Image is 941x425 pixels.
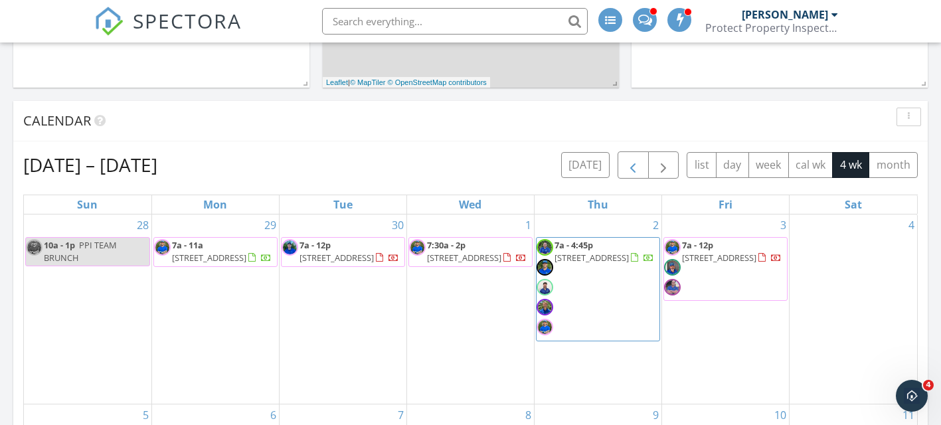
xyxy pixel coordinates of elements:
a: Sunday [74,195,100,214]
a: Wednesday [456,195,484,214]
a: SPECTORA [94,18,242,46]
button: 4 wk [832,152,869,178]
td: Go to September 29, 2025 [151,214,279,404]
span: Calendar [23,112,91,129]
div: [PERSON_NAME] [742,8,828,21]
span: 7a - 12p [299,239,331,251]
a: Leaflet [326,78,348,86]
span: 7a - 4:45p [555,239,593,251]
div: Protect Property Inspections [705,21,838,35]
div: | [323,77,490,88]
a: 7:30a - 2p [STREET_ADDRESS] [427,239,527,264]
span: 10a - 1p [44,239,75,251]
span: [STREET_ADDRESS] [299,252,374,264]
span: [STREET_ADDRESS] [682,252,756,264]
img: img_6380.jpeg [664,259,681,276]
span: PPI TEAM BRUNCH [44,239,117,264]
img: trav_ppi1.jpg [537,279,553,296]
img: img_4681.jpg [154,239,171,256]
span: 7a - 11a [172,239,203,251]
td: Go to September 30, 2025 [279,214,406,404]
a: 7a - 11a [STREET_ADDRESS] [153,237,278,267]
h2: [DATE] – [DATE] [23,151,157,178]
a: © MapTiler [350,78,386,86]
a: 7a - 12p [STREET_ADDRESS] [682,239,782,264]
img: img_4681.jpg [26,239,43,256]
td: Go to September 28, 2025 [24,214,151,404]
a: Thursday [585,195,611,214]
span: [STREET_ADDRESS] [427,252,501,264]
img: 20250324_184036.jpg [664,279,681,296]
a: Go to October 4, 2025 [906,214,917,236]
img: image000000.jpeg [537,239,553,256]
iframe: Intercom live chat [896,380,928,412]
span: SPECTORA [133,7,242,35]
span: 7a - 12p [682,239,713,251]
img: The Best Home Inspection Software - Spectora [94,7,124,36]
img: img_4681.jpg [409,239,426,256]
a: 7a - 12p [STREET_ADDRESS] [281,237,405,267]
button: cal wk [788,152,833,178]
button: list [687,152,717,178]
a: 7a - 12p [STREET_ADDRESS] [663,237,788,301]
a: 7a - 11a [STREET_ADDRESS] [172,239,272,264]
td: Go to October 2, 2025 [535,214,662,404]
input: Search everything... [322,8,588,35]
button: Previous [618,151,649,179]
a: 7a - 12p [STREET_ADDRESS] [299,239,399,264]
img: img_4681.jpg [664,239,681,256]
td: Go to October 3, 2025 [662,214,790,404]
a: Tuesday [331,195,355,214]
a: Go to September 30, 2025 [389,214,406,236]
button: day [716,152,749,178]
span: [STREET_ADDRESS] [555,252,629,264]
a: 7:30a - 2p [STREET_ADDRESS] [408,237,533,267]
a: Saturday [842,195,865,214]
a: Go to September 29, 2025 [262,214,279,236]
img: img_1123.jpeg [282,239,298,256]
a: © OpenStreetMap contributors [388,78,487,86]
img: inspectordillon_.jpg [537,259,553,276]
span: 7:30a - 2p [427,239,466,251]
button: month [869,152,918,178]
td: Go to October 4, 2025 [790,214,917,404]
a: Go to October 3, 2025 [778,214,789,236]
a: Go to October 1, 2025 [523,214,534,236]
a: Monday [201,195,230,214]
a: Friday [716,195,735,214]
button: Next [648,151,679,179]
td: Go to October 1, 2025 [406,214,534,404]
a: Go to September 28, 2025 [134,214,151,236]
button: [DATE] [561,152,610,178]
img: img_4681.jpg [537,319,553,335]
a: Go to October 2, 2025 [650,214,661,236]
span: 4 [923,380,934,390]
span: [STREET_ADDRESS] [172,252,246,264]
button: week [748,152,789,178]
a: 7a - 4:45p [STREET_ADDRESS] [555,239,654,264]
img: img_3700.jpeg [537,299,553,315]
a: 7a - 4:45p [STREET_ADDRESS] [536,237,660,341]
